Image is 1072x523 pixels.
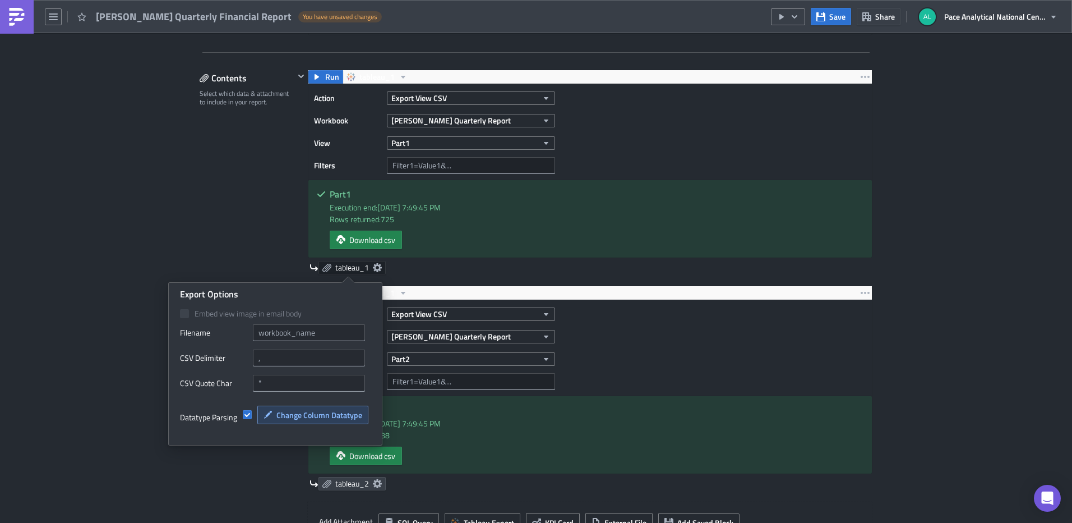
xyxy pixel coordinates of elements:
[4,31,535,40] p: Thank You,
[4,40,109,49] span: Pace Analytical National - IT
[330,190,863,199] h5: Part1
[330,406,863,415] h5: Part2
[343,70,412,84] button: tableau_1
[391,353,410,365] span: Part2
[387,136,555,150] button: Part1
[308,70,343,84] button: Run
[330,231,402,249] a: Download csv
[349,450,395,462] span: Download csv
[391,114,511,126] span: [PERSON_NAME] Quarterly Report
[359,70,395,84] span: tableau_1
[4,4,535,49] body: Rich Text Area. Press ALT-0 for help.
[200,89,294,107] div: Select which data & attachment to include in your report.
[387,114,555,127] button: [PERSON_NAME] Quarterly Report
[330,429,863,441] div: Rows returned: 88
[253,350,365,366] input: ,
[4,4,535,13] p: [PERSON_NAME] Quarterly Financial Report attached.
[391,92,447,104] span: Export View CSV
[391,331,511,342] span: [PERSON_NAME] Quarterly Report
[912,4,1064,29] button: Pace Analytical National Center for Testing and Innovation
[325,70,339,84] span: Run
[314,112,381,129] label: Workbook
[200,70,294,86] div: Contents
[276,409,362,421] span: Change Column Datatype
[811,8,851,25] button: Save
[330,201,863,213] div: Execution end: [DATE] 7:49:45 PM
[944,11,1045,22] span: Pace Analytical National Center for Testing and Innovation
[180,375,247,392] label: CSV Quote Char
[96,10,293,23] span: [PERSON_NAME] Quarterly Financial Report
[391,308,447,320] span: Export View CSV
[918,7,937,26] img: Avatar
[294,70,308,83] button: Hide content
[180,412,237,423] div: Datatype Parsing
[387,308,555,321] button: Export View CSV
[303,12,377,21] span: You have unsaved changes
[335,263,369,273] span: tableau_1
[387,373,555,390] input: Filter1=Value1&...
[257,406,368,424] button: Change Column Datatype
[349,234,395,246] span: Download csv
[180,309,371,319] label: Embed view image in email body
[314,157,381,174] label: Filters
[253,324,365,341] input: workbook_name
[391,137,410,149] span: Part1
[180,288,371,300] div: Export Options
[314,90,381,107] label: Action
[387,352,555,366] button: Part2
[387,330,555,343] button: [PERSON_NAME] Quarterly Report
[330,418,863,429] div: Execution end: [DATE] 7:49:45 PM
[387,157,555,174] input: Filter1=Value1&...
[875,11,895,22] span: Share
[253,375,365,392] input: "
[314,135,381,152] label: View
[8,8,26,26] img: PushMetrics
[387,91,555,105] button: Export View CSV
[335,479,369,489] span: tableau_2
[829,11,845,22] span: Save
[1034,485,1061,512] div: Open Intercom Messenger
[180,350,247,366] label: CSV Delimiter
[180,324,247,341] label: Filenam﻿e
[318,477,386,490] a: tableau_2
[330,447,402,465] a: Download csv
[857,8,900,25] button: Share
[330,213,863,225] div: Rows returned: 725
[318,261,386,274] a: tableau_1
